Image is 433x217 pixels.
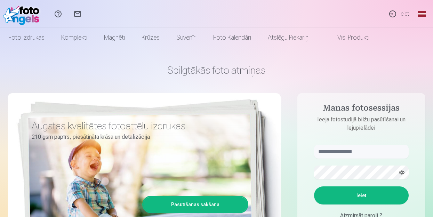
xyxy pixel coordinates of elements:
[96,28,133,47] a: Magnēti
[32,120,243,132] h3: Augstas kvalitātes fotoattēlu izdrukas
[143,197,247,212] a: Pasūtīšanas sākšana
[3,3,43,25] img: /fa1
[307,103,416,115] h4: Manas fotosessijas
[32,132,243,142] p: 210 gsm papīrs, piesātināta krāsa un detalizācija
[133,28,168,47] a: Krūzes
[53,28,96,47] a: Komplekti
[205,28,259,47] a: Foto kalendāri
[8,64,425,77] h1: Spilgtākās foto atmiņas
[168,28,205,47] a: Suvenīri
[259,28,318,47] a: Atslēgu piekariņi
[314,186,409,204] button: Ieiet
[307,115,416,132] p: Ieeja fotostudijā bilžu pasūtīšanai un lejupielādei
[318,28,378,47] a: Visi produkti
